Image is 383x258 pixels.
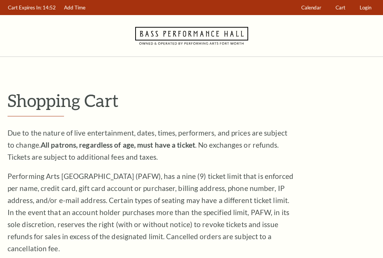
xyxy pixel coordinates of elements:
[336,5,345,11] span: Cart
[61,0,89,15] a: Add Time
[8,91,375,110] p: Shopping Cart
[43,5,56,11] span: 14:52
[298,0,325,15] a: Calendar
[356,0,375,15] a: Login
[8,170,294,255] p: Performing Arts [GEOGRAPHIC_DATA] (PAFW), has a nine (9) ticket limit that is enforced per name, ...
[8,128,287,161] span: Due to the nature of live entertainment, dates, times, performers, and prices are subject to chan...
[360,5,371,11] span: Login
[8,5,41,11] span: Cart Expires In:
[301,5,321,11] span: Calendar
[41,140,195,149] strong: All patrons, regardless of age, must have a ticket
[332,0,349,15] a: Cart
